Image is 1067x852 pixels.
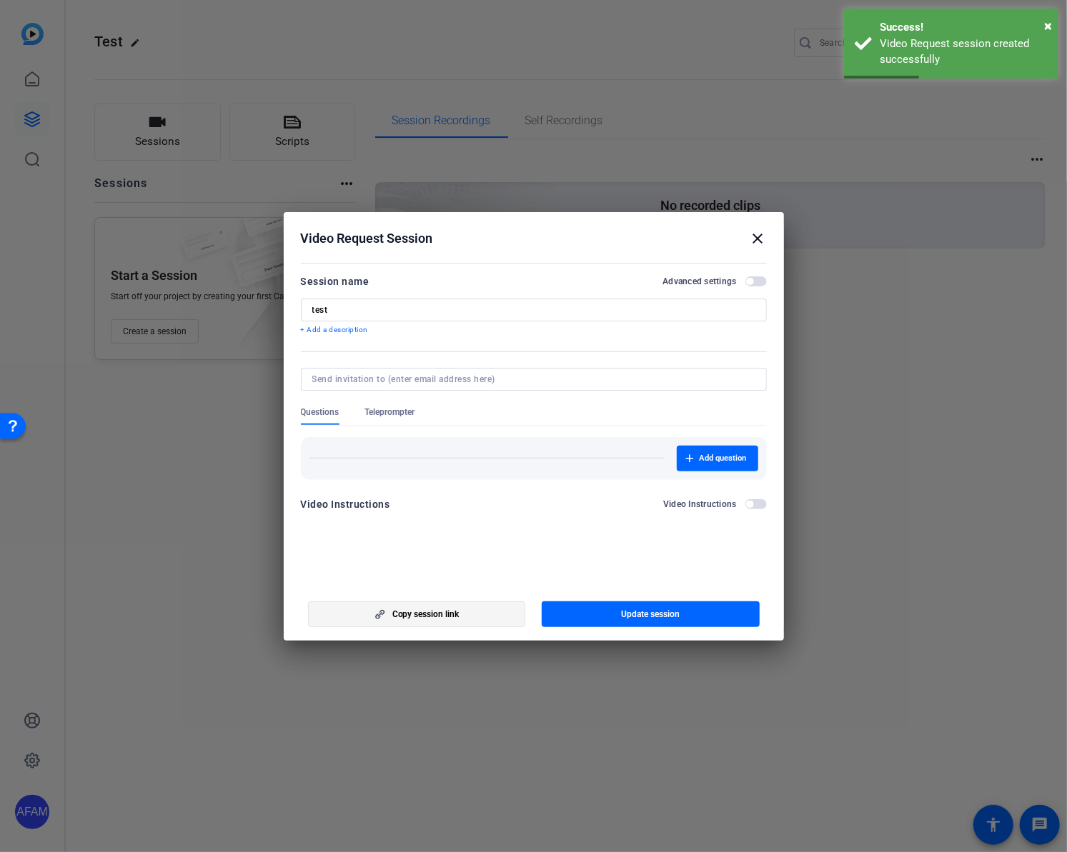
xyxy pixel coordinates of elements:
div: Session name [301,273,369,290]
p: + Add a description [301,324,767,336]
mat-icon: close [750,230,767,247]
button: Copy session link [308,601,526,627]
input: Send invitation to (enter email address here) [312,374,750,385]
span: Questions [301,406,339,418]
button: Close [1044,15,1052,36]
span: Copy session link [392,608,460,620]
div: Success! [880,19,1048,36]
button: Add question [677,446,758,471]
span: Update session [621,608,680,620]
span: Add question [700,453,747,464]
button: Update session [542,601,760,627]
div: Video Instructions [301,496,390,513]
h2: Video Instructions [663,498,737,510]
span: × [1044,17,1052,34]
div: Video Request Session [301,230,767,247]
input: Enter Session Name [312,304,755,316]
h2: Advanced settings [662,276,736,287]
div: Video Request session created successfully [880,36,1048,68]
span: Teleprompter [365,406,415,418]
